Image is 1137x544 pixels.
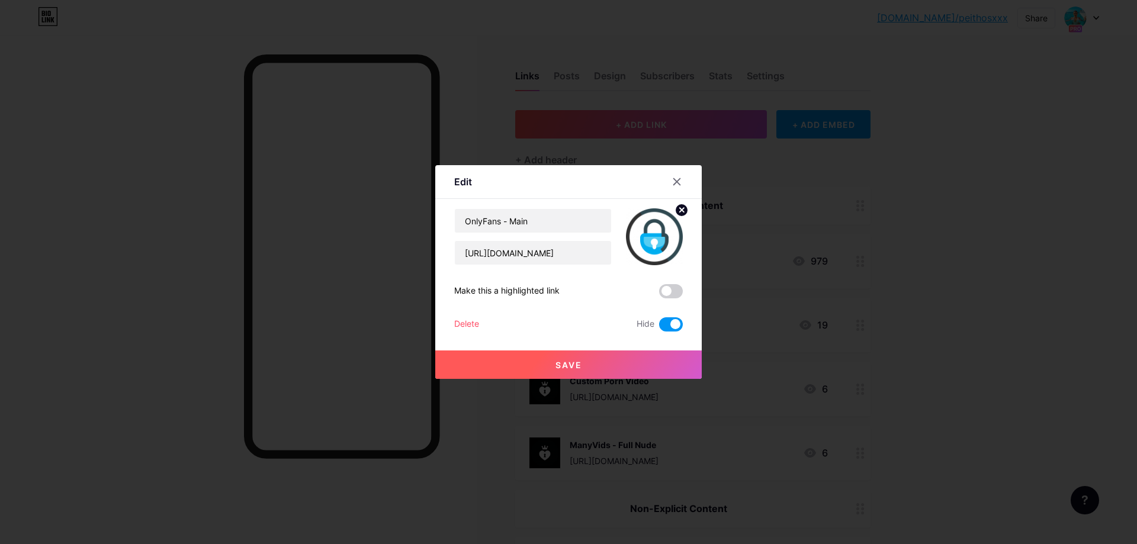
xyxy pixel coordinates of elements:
[555,360,582,370] span: Save
[454,317,479,331] div: Delete
[454,284,560,298] div: Make this a highlighted link
[455,209,611,233] input: Title
[626,208,683,265] img: link_thumbnail
[637,317,654,331] span: Hide
[455,241,611,265] input: URL
[454,175,472,189] div: Edit
[435,350,702,379] button: Save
